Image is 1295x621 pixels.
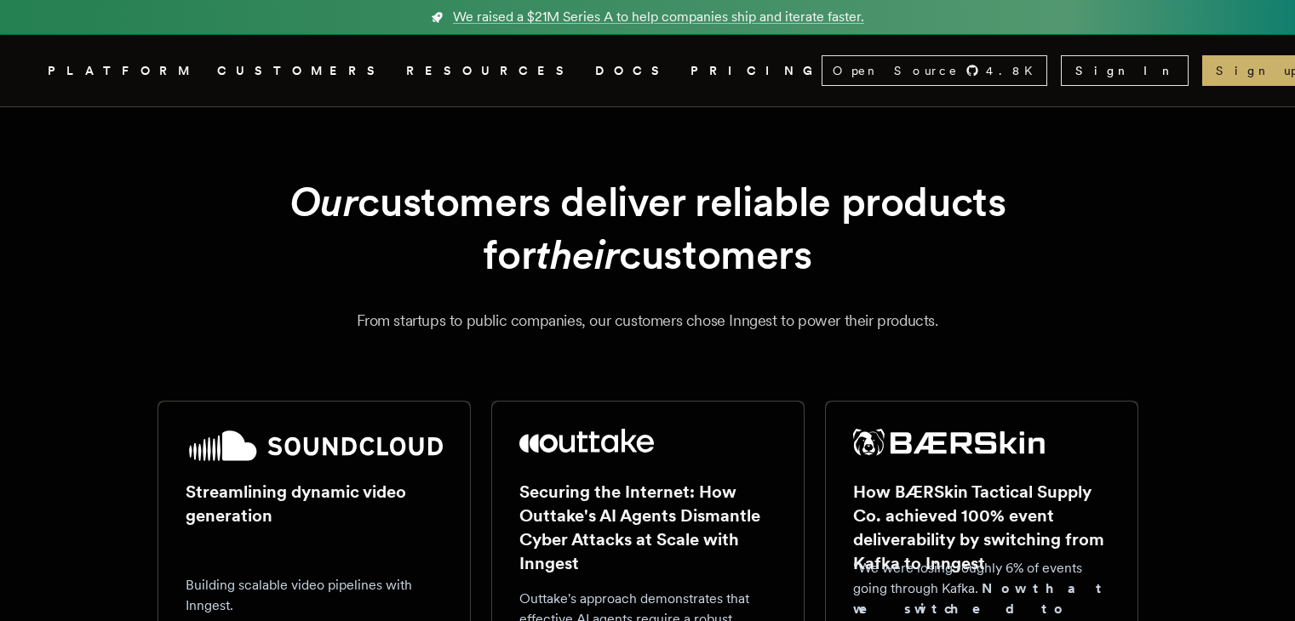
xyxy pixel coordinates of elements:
p: Building scalable video pipelines with Inngest. [186,575,443,616]
h2: Securing the Internet: How Outtake's AI Agents Dismantle Cyber Attacks at Scale with Inngest [519,480,776,575]
em: their [536,230,619,279]
button: RESOURCES [406,60,575,82]
a: PRICING [690,60,822,82]
img: SoundCloud [186,429,443,463]
img: BÆRSkin Tactical Supply Co. [853,429,1046,456]
em: Our [289,177,358,226]
a: Sign In [1061,55,1189,86]
span: 4.8 K [986,62,1043,79]
a: DOCS [595,60,670,82]
span: Open Source [833,62,959,79]
h2: How BÆRSkin Tactical Supply Co. achieved 100% event deliverability by switching from Kafka to Inn... [853,480,1110,575]
img: Outtake [519,429,655,453]
button: PLATFORM [48,60,197,82]
p: From startups to public companies, our customers chose Inngest to power their products. [68,309,1227,333]
h1: customers deliver reliable products for customers [198,175,1097,282]
h2: Streamlining dynamic video generation [186,480,443,527]
span: We raised a $21M Series A to help companies ship and iterate faster. [453,7,864,27]
a: CUSTOMERS [217,60,386,82]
